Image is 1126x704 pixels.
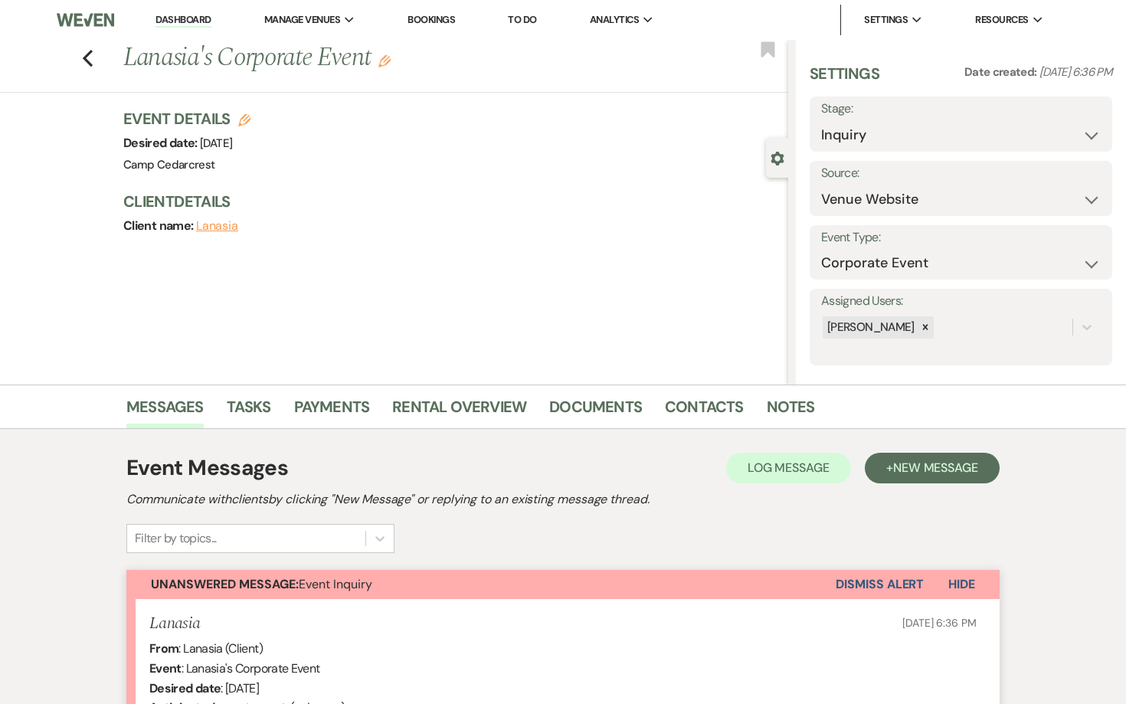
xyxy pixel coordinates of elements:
span: Hide [948,576,975,592]
span: Camp Cedarcrest [123,157,214,172]
span: Settings [864,12,908,28]
h1: Event Messages [126,452,288,484]
span: Event Inquiry [151,576,372,592]
b: Desired date [149,680,221,696]
button: Log Message [726,453,851,483]
label: Assigned Users: [821,290,1101,313]
h3: Event Details [123,108,250,129]
a: Tasks [227,395,271,428]
button: Unanswered Message:Event Inquiry [126,570,836,599]
div: Filter by topics... [135,529,217,548]
a: Documents [549,395,642,428]
h1: Lanasia's Corporate Event [123,40,649,77]
span: Log Message [748,460,830,476]
img: Weven Logo [57,4,114,36]
span: Manage Venues [264,12,340,28]
a: Notes [767,395,815,428]
a: Messages [126,395,204,428]
span: [DATE] [200,136,232,151]
a: Contacts [665,395,744,428]
h2: Communicate with clients by clicking "New Message" or replying to an existing message thread. [126,490,1000,509]
label: Stage: [821,98,1101,120]
h5: Lanasia [149,614,200,634]
h3: Settings [810,63,879,97]
label: Event Type: [821,227,1101,249]
label: Source: [821,162,1101,185]
span: Date created: [964,64,1039,80]
a: Rental Overview [392,395,526,428]
span: Analytics [590,12,639,28]
span: [DATE] 6:36 PM [902,616,977,630]
button: Edit [378,54,391,67]
span: Resources [975,12,1028,28]
div: [PERSON_NAME] [823,316,917,339]
b: From [149,640,178,657]
a: To Do [508,13,536,26]
button: Lanasia [196,220,238,232]
button: Close lead details [771,150,784,165]
button: Hide [924,570,1000,599]
button: Dismiss Alert [836,570,924,599]
a: Dashboard [155,13,211,28]
span: [DATE] 6:36 PM [1039,64,1112,80]
button: +New Message [865,453,1000,483]
span: New Message [893,460,978,476]
strong: Unanswered Message: [151,576,299,592]
a: Bookings [408,13,455,26]
span: Desired date: [123,135,200,151]
a: Payments [294,395,370,428]
h3: Client Details [123,191,773,212]
span: Client name: [123,218,196,234]
b: Event [149,660,182,676]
